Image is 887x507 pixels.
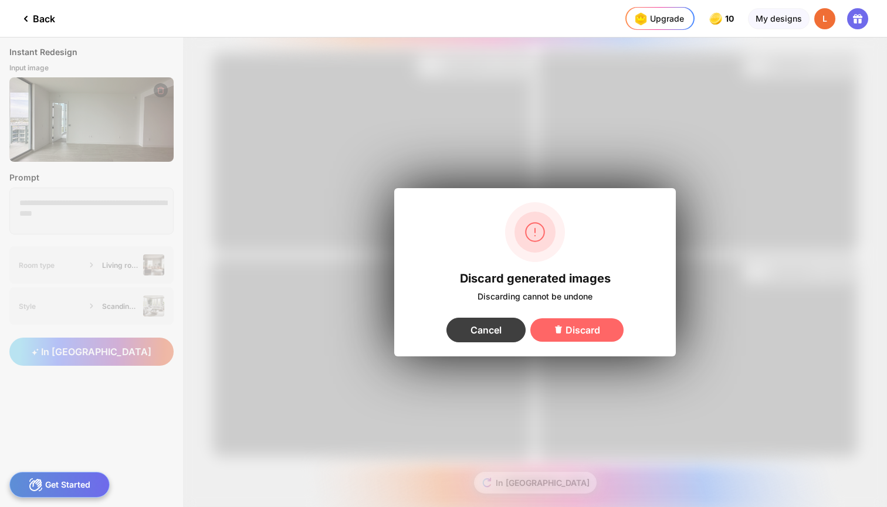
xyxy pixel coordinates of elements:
[19,12,55,26] div: Back
[446,318,526,342] div: Cancel
[530,318,624,342] div: Discard
[631,9,650,28] img: upgrade-nav-btn-icon.gif
[631,9,684,28] div: Upgrade
[748,8,810,29] div: My designs
[725,14,736,23] span: 10
[814,8,835,29] div: L
[9,472,110,498] div: Get Started
[478,290,593,304] div: Discarding cannot be undone
[441,271,629,290] div: Discard generated images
